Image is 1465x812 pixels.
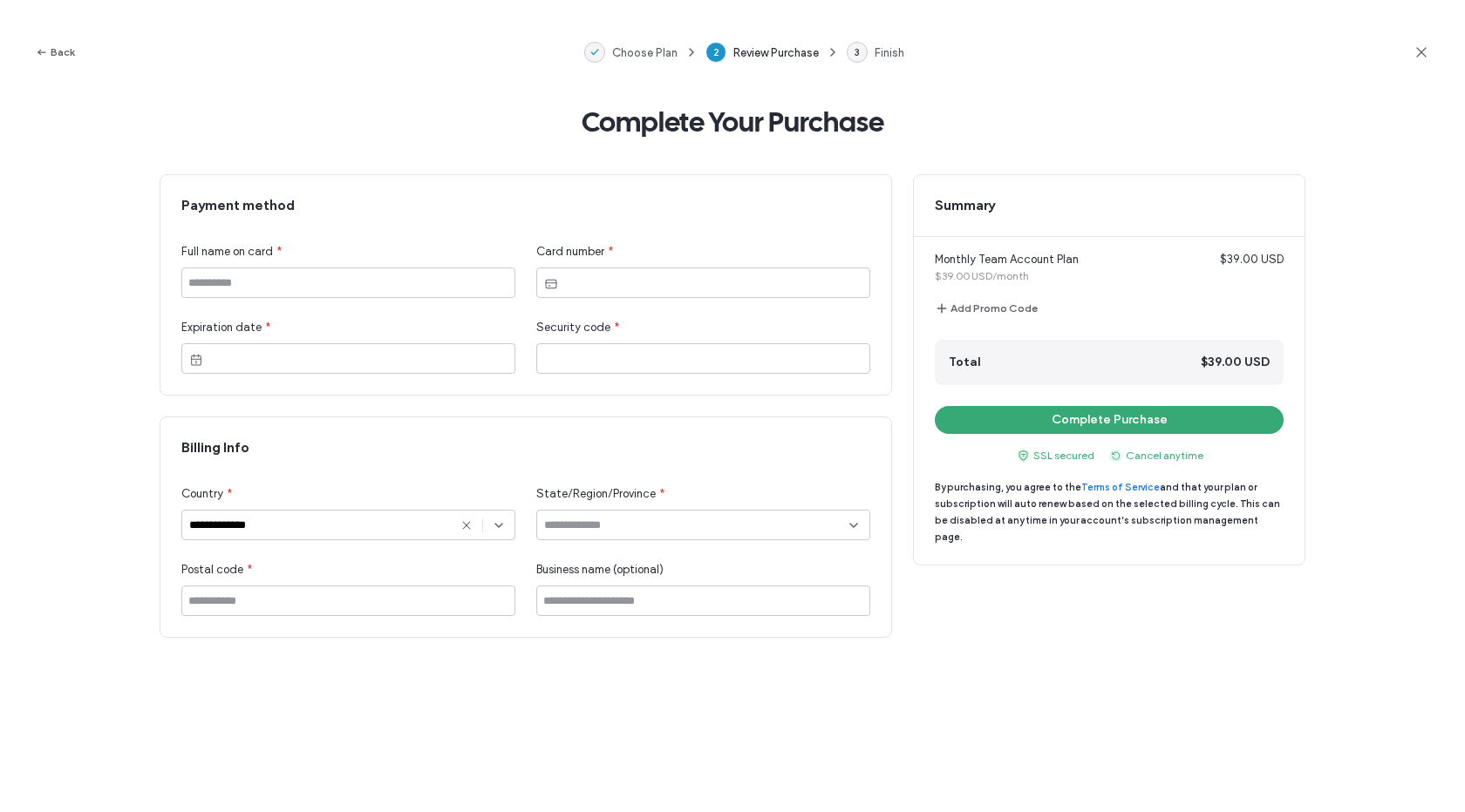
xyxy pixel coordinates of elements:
[536,485,656,503] span: State/Region/Province
[544,294,862,425] iframe: Secure CVC input frame
[181,561,243,579] span: Postal code
[1201,354,1270,371] span: $39.00 USD
[35,42,75,63] button: Back
[536,243,604,261] span: Card number
[949,354,980,371] span: Total
[935,481,1280,543] span: By purchasing, you agree to the and that your plan or subscription will auto renew based on the s...
[181,438,870,457] span: Billing Info
[612,46,678,59] span: Choose Plan
[1016,448,1094,464] span: SSL secured
[181,243,273,261] span: Full name on card
[1081,481,1160,493] a: Terms of Service
[935,251,1199,268] span: Monthly Team Account Plan
[1108,448,1203,464] span: Cancel anytime
[935,298,1038,319] button: Add Promo Code
[536,561,664,579] span: Business name (optional)
[210,294,508,425] iframe: Secure payment input frame
[181,319,262,336] span: Expiration date
[181,485,223,503] span: Country
[935,406,1284,434] button: Complete Purchase
[536,319,610,336] span: Security code
[935,268,1174,284] span: $39.00 USD/month
[582,105,884,139] span: Complete Your Purchase
[565,219,862,349] iframe: Secure card number input frame
[1220,251,1284,268] span: $39.00 USD
[914,196,1305,215] span: Summary
[181,196,870,215] span: Payment method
